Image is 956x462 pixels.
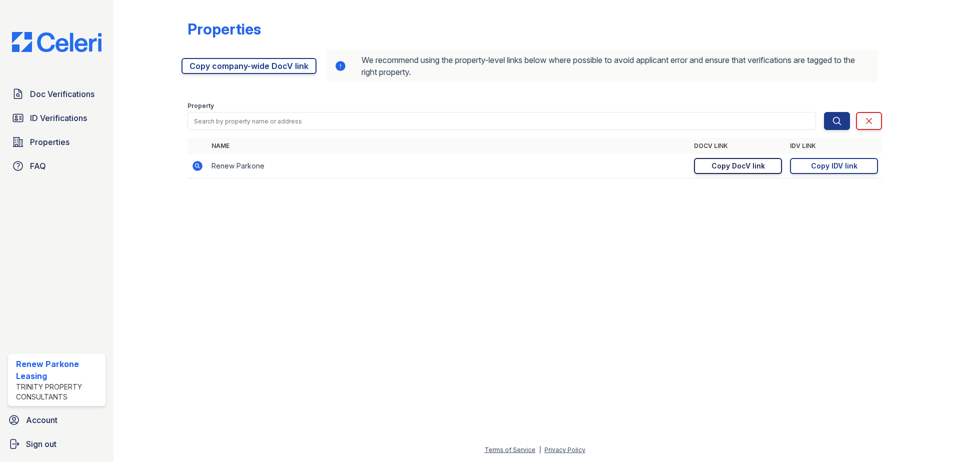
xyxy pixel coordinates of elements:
div: We recommend using the property-level links below where possible to avoid applicant error and ens... [326,50,878,82]
div: Copy IDV link [811,161,857,171]
a: ID Verifications [8,108,105,128]
a: Sign out [4,434,109,454]
a: Account [4,410,109,430]
img: CE_Logo_Blue-a8612792a0a2168367f1c8372b55b34899dd931a85d93a1a3d3e32e68fde9ad4.png [4,32,109,52]
span: Doc Verifications [30,88,94,100]
span: FAQ [30,160,46,172]
a: Copy company-wide DocV link [181,58,316,74]
span: Properties [30,136,69,148]
th: IDV Link [786,138,882,154]
a: Privacy Policy [544,446,585,453]
label: Property [187,102,214,110]
span: Sign out [26,438,56,450]
div: | [539,446,541,453]
div: Trinity Property Consultants [16,382,101,402]
a: Copy DocV link [694,158,782,174]
th: DocV Link [690,138,786,154]
a: Properties [8,132,105,152]
div: Properties [187,20,261,38]
div: Copy DocV link [711,161,765,171]
span: Account [26,414,57,426]
a: Doc Verifications [8,84,105,104]
span: ID Verifications [30,112,87,124]
a: FAQ [8,156,105,176]
a: Terms of Service [484,446,535,453]
input: Search by property name or address [187,112,816,130]
div: Renew Parkone Leasing [16,358,101,382]
td: Renew Parkone [207,154,690,178]
a: Copy IDV link [790,158,878,174]
th: Name [207,138,690,154]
